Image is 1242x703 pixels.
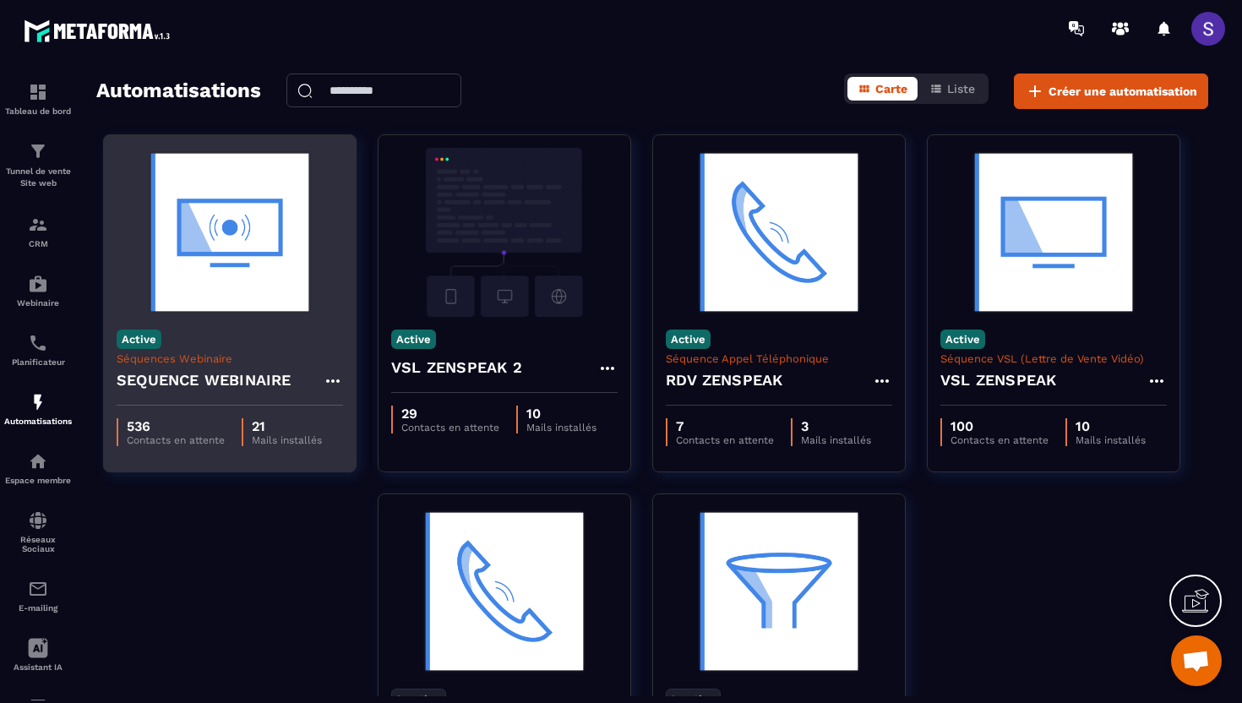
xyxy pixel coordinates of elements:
p: 7 [676,418,774,434]
img: social-network [28,510,48,531]
a: formationformationCRM [4,202,72,261]
p: Planificateur [4,357,72,367]
a: automationsautomationsAutomatisations [4,379,72,439]
span: Créer une automatisation [1049,83,1197,100]
button: Créer une automatisation [1014,74,1208,109]
p: Active [940,330,985,349]
img: automation-background [391,507,618,676]
p: CRM [4,239,72,248]
p: 10 [526,406,596,422]
button: Liste [919,77,985,101]
a: Assistant IA [4,625,72,684]
button: Carte [847,77,918,101]
p: Assistant IA [4,662,72,672]
p: Mails installés [801,434,871,446]
p: Séquence VSL (Lettre de Vente Vidéo) [940,352,1167,365]
span: Liste [947,82,975,95]
p: Tableau de bord [4,106,72,116]
img: automation-background [391,148,618,317]
h4: VSL ZENSPEAK [940,368,1056,392]
a: formationformationTableau de bord [4,69,72,128]
p: E-mailing [4,603,72,613]
img: automations [28,451,48,471]
p: Active [117,330,161,349]
p: Contacts en attente [951,434,1049,446]
p: 3 [801,418,871,434]
p: 100 [951,418,1049,434]
p: Séquences Webinaire [117,352,343,365]
img: formation [28,215,48,235]
p: Mails installés [252,434,322,446]
p: Webinaire [4,298,72,308]
a: automationsautomationsWebinaire [4,261,72,320]
a: schedulerschedulerPlanificateur [4,320,72,379]
p: Tunnel de vente Site web [4,166,72,189]
p: Mails installés [526,422,596,433]
p: Active [666,330,711,349]
h4: RDV ZENSPEAK [666,368,782,392]
p: Contacts en attente [401,422,499,433]
img: automations [28,274,48,294]
p: 536 [127,418,225,434]
img: automation-background [666,148,892,317]
p: Active [391,330,436,349]
img: automation-background [117,148,343,317]
a: emailemailE-mailing [4,566,72,625]
a: formationformationTunnel de vente Site web [4,128,72,202]
div: Ouvrir le chat [1171,635,1222,686]
h4: SEQUENCE WEBINAIRE [117,368,291,392]
img: email [28,579,48,599]
img: scheduler [28,333,48,353]
p: Mails installés [1076,434,1146,446]
a: social-networksocial-networkRéseaux Sociaux [4,498,72,566]
p: 10 [1076,418,1146,434]
img: automations [28,392,48,412]
h4: VSL ZENSPEAK 2 [391,356,522,379]
p: Réseaux Sociaux [4,535,72,553]
span: Carte [875,82,907,95]
h2: Automatisations [96,74,261,109]
p: Espace membre [4,476,72,485]
p: Contacts en attente [127,434,225,446]
img: formation [28,82,48,102]
p: 29 [401,406,499,422]
img: automation-background [666,507,892,676]
p: Séquence Appel Téléphonique [666,352,892,365]
img: automation-background [940,148,1167,317]
a: automationsautomationsEspace membre [4,439,72,498]
p: Contacts en attente [676,434,774,446]
p: Automatisations [4,417,72,426]
p: 21 [252,418,322,434]
img: formation [28,141,48,161]
img: logo [24,15,176,46]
